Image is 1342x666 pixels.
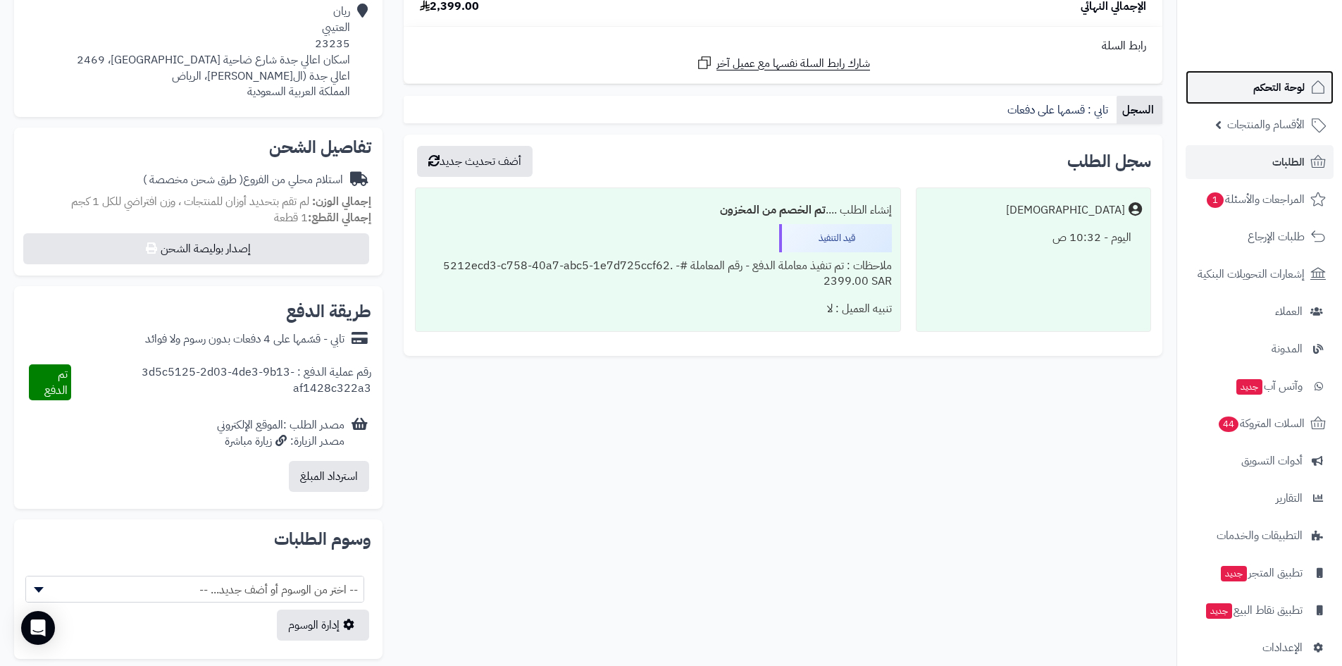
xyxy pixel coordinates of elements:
[1002,96,1117,124] a: تابي : قسمها على دفعات
[1221,566,1247,581] span: جديد
[1219,563,1303,583] span: تطبيق المتجر
[1186,369,1334,403] a: وآتس آبجديد
[925,224,1142,252] div: اليوم - 10:32 ص
[1262,638,1303,658] span: الإعدادات
[1186,295,1334,328] a: العملاء
[1235,376,1303,396] span: وآتس آب
[25,531,371,548] h2: وسوم الطلبات
[26,576,364,603] span: -- اختر من الوسوم أو أضف جديد... --
[424,252,891,296] div: ملاحظات : تم تنفيذ معاملة الدفع - رقم المعاملة #5212ecd3-c758-40a7-abc5-1e7d725ccf62. - 2399.00 SAR
[217,433,344,450] div: مصدر الزيارة: زيارة مباشرة
[1276,488,1303,508] span: التقارير
[1186,631,1334,665] a: الإعدادات
[1207,192,1224,208] span: 1
[1253,78,1305,97] span: لوحة التحكم
[1205,600,1303,620] span: تطبيق نقاط البيع
[1186,593,1334,627] a: تطبيق نقاط البيعجديد
[1227,115,1305,135] span: الأقسام والمنتجات
[424,197,891,224] div: إنشاء الطلب ....
[71,364,372,401] div: رقم عملية الدفع : 3d5c5125-2d03-4de3-9b13-af1428c322a3
[217,417,344,450] div: مصدر الطلب :الموقع الإلكتروني
[409,38,1157,54] div: رابط السلة
[1186,407,1334,440] a: السلات المتروكة44
[143,171,243,188] span: ( طرق شحن مخصصة )
[1186,220,1334,254] a: طلبات الإرجاع
[1186,444,1334,478] a: أدوات التسويق
[1217,526,1303,545] span: التطبيقات والخدمات
[308,209,371,226] strong: إجمالي القطع:
[1186,70,1334,104] a: لوحة التحكم
[1186,481,1334,515] a: التقارير
[25,576,364,603] span: -- اختر من الوسوم أو أضف جديد... --
[1219,417,1238,432] span: 44
[21,611,55,645] div: Open Intercom Messenger
[1275,302,1303,321] span: العملاء
[417,146,533,177] button: أضف تحديث جديد
[1248,227,1305,247] span: طلبات الإرجاع
[286,303,371,320] h2: طريقة الدفع
[1272,152,1305,172] span: الطلبات
[44,366,68,399] span: تم الدفع
[143,172,343,188] div: استلام محلي من الفروع
[1246,39,1329,69] img: logo-2.png
[1205,190,1305,209] span: المراجعات والأسئلة
[1186,183,1334,216] a: المراجعات والأسئلة1
[1217,414,1305,433] span: السلات المتروكة
[779,224,892,252] div: قيد التنفيذ
[1186,145,1334,179] a: الطلبات
[71,193,309,210] span: لم تقم بتحديد أوزان للمنتجات ، وزن افتراضي للكل 1 كجم
[77,4,350,100] div: ريان العتيبي 23235 اسكان اعالي جدة شارع ضاحية [GEOGRAPHIC_DATA]، 2469 اعالي جدة (ال[PERSON_NAME]،...
[1067,153,1151,170] h3: سجل الطلب
[1272,339,1303,359] span: المدونة
[1117,96,1162,124] a: السجل
[1236,379,1262,395] span: جديد
[145,331,344,347] div: تابي - قسّمها على 4 دفعات بدون رسوم ولا فوائد
[1186,556,1334,590] a: تطبيق المتجرجديد
[289,461,369,492] button: استرداد المبلغ
[424,295,891,323] div: تنبيه العميل : لا
[720,202,826,218] b: تم الخصم من المخزون
[312,193,371,210] strong: إجمالي الوزن:
[1198,264,1305,284] span: إشعارات التحويلات البنكية
[1186,519,1334,553] a: التطبيقات والخدمات
[1206,603,1232,619] span: جديد
[1241,451,1303,471] span: أدوات التسويق
[23,233,369,264] button: إصدار بوليصة الشحن
[716,56,870,72] span: شارك رابط السلة نفسها مع عميل آخر
[277,610,369,641] a: إدارة الوسوم
[1186,257,1334,291] a: إشعارات التحويلات البنكية
[274,209,371,226] small: 1 قطعة
[696,54,870,72] a: شارك رابط السلة نفسها مع عميل آخر
[1006,202,1125,218] div: [DEMOGRAPHIC_DATA]
[1186,332,1334,366] a: المدونة
[25,139,371,156] h2: تفاصيل الشحن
